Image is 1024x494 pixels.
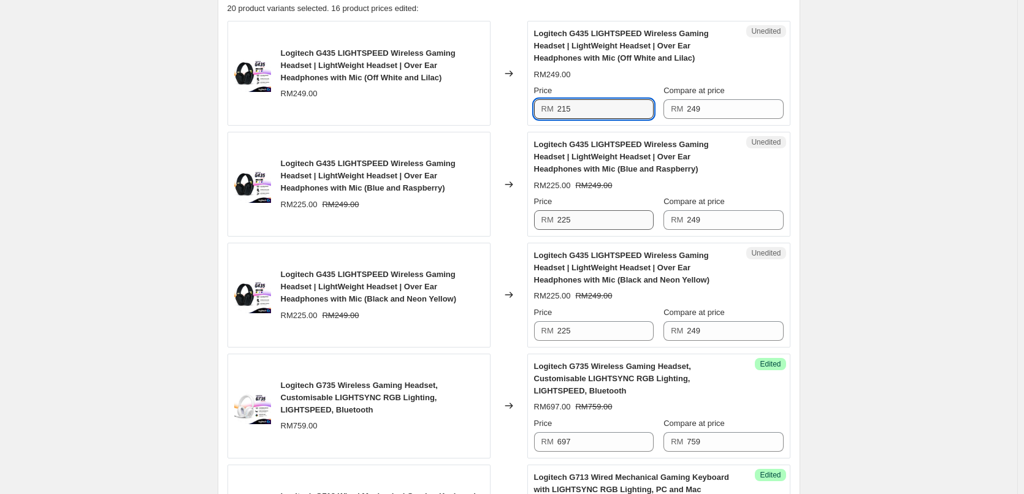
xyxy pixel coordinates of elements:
[534,181,571,190] span: RM225.00
[671,437,683,446] span: RM
[322,200,359,209] span: RM249.00
[534,140,709,173] span: Logitech G435 LIGHTSPEED Wireless Gaming Headset | LightWeight Headset | Over Ear Headphones with...
[234,387,271,424] img: SHOPIFY_930a7186-d50e-4259-b2d7-d1078c39a903_80x.jpg
[663,86,725,95] span: Compare at price
[234,166,271,203] img: SHOPIFY_87826243-a4b2-42b9-87ac-f348413eafc5_80x.jpg
[534,419,552,428] span: Price
[541,215,554,224] span: RM
[751,26,781,36] span: Unedited
[534,86,552,95] span: Price
[575,402,612,411] span: RM759.00
[534,70,571,79] span: RM249.00
[663,197,725,206] span: Compare at price
[541,326,554,335] span: RM
[281,421,318,430] span: RM759.00
[671,326,683,335] span: RM
[322,311,359,320] span: RM249.00
[534,29,709,63] span: Logitech G435 LIGHTSPEED Wireless Gaming Headset | LightWeight Headset | Over Ear Headphones with...
[234,276,271,313] img: SHOPIFY_87826243-a4b2-42b9-87ac-f348413eafc5_80x.jpg
[281,200,318,209] span: RM225.00
[281,381,438,414] span: Logitech G735 Wireless Gaming Headset, Customisable LIGHTSYNC RGB Lighting, LIGHTSPEED, Bluetooth
[751,248,781,258] span: Unedited
[671,104,683,113] span: RM
[671,215,683,224] span: RM
[534,308,552,317] span: Price
[281,270,457,303] span: Logitech G435 LIGHTSPEED Wireless Gaming Headset | LightWeight Headset | Over Ear Headphones with...
[227,4,419,13] span: 20 product variants selected. 16 product prices edited:
[281,48,456,82] span: Logitech G435 LIGHTSPEED Wireless Gaming Headset | LightWeight Headset | Over Ear Headphones with...
[534,291,571,300] span: RM225.00
[541,437,554,446] span: RM
[760,359,781,369] span: Edited
[575,291,612,300] span: RM249.00
[534,362,691,395] span: Logitech G735 Wireless Gaming Headset, Customisable LIGHTSYNC RGB Lighting, LIGHTSPEED, Bluetooth
[575,181,612,190] span: RM249.00
[663,419,725,428] span: Compare at price
[541,104,554,113] span: RM
[534,197,552,206] span: Price
[663,308,725,317] span: Compare at price
[534,402,571,411] span: RM697.00
[760,470,781,480] span: Edited
[281,89,318,98] span: RM249.00
[751,137,781,147] span: Unedited
[281,311,318,320] span: RM225.00
[534,251,710,284] span: Logitech G435 LIGHTSPEED Wireless Gaming Headset | LightWeight Headset | Over Ear Headphones with...
[281,159,456,192] span: Logitech G435 LIGHTSPEED Wireless Gaming Headset | LightWeight Headset | Over Ear Headphones with...
[234,55,271,92] img: SHOPIFY_87826243-a4b2-42b9-87ac-f348413eafc5_80x.jpg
